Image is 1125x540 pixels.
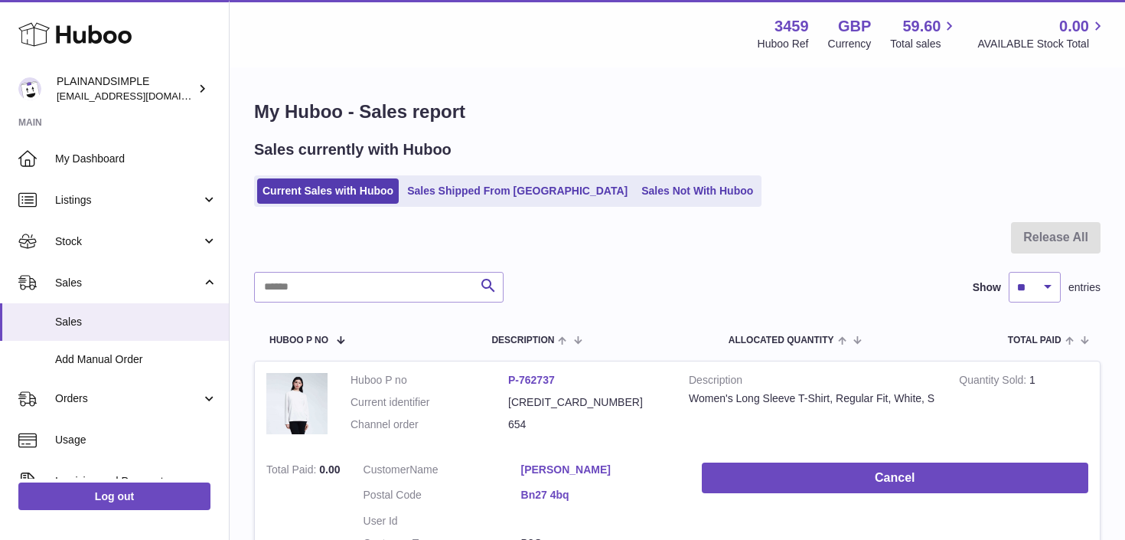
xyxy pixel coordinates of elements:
[890,37,958,51] span: Total sales
[57,90,225,102] span: [EMAIL_ADDRESS][DOMAIN_NAME]
[828,37,872,51] div: Currency
[977,37,1107,51] span: AVAILABLE Stock Total
[1068,280,1101,295] span: entries
[364,463,410,476] span: Customer
[973,280,1001,295] label: Show
[689,373,936,391] strong: Description
[351,395,508,410] dt: Current identifier
[55,315,217,329] span: Sales
[18,77,41,100] img: duco@plainandsimple.com
[636,178,758,204] a: Sales Not With Huboo
[508,395,666,410] dd: [CREDIT_CARD_NUMBER]
[1008,335,1061,345] span: Total paid
[351,417,508,432] dt: Channel order
[491,335,554,345] span: Description
[508,417,666,432] dd: 654
[402,178,633,204] a: Sales Shipped From [GEOGRAPHIC_DATA]
[902,16,941,37] span: 59.60
[269,335,328,345] span: Huboo P no
[364,463,521,481] dt: Name
[254,100,1101,124] h1: My Huboo - Sales report
[319,463,340,476] span: 0.00
[266,463,319,479] strong: Total Paid
[508,374,555,386] a: P-762737
[55,352,217,367] span: Add Manual Order
[521,488,679,502] a: Bn27 4bq
[55,276,201,290] span: Sales
[55,234,201,249] span: Stock
[266,373,328,434] img: 34591682703728.jpeg
[55,193,201,208] span: Listings
[774,16,809,37] strong: 3459
[947,362,1100,451] td: 1
[55,433,217,447] span: Usage
[351,373,508,388] dt: Huboo P no
[57,74,194,103] div: PLAINANDSIMPLE
[702,463,1088,494] button: Cancel
[1059,16,1089,37] span: 0.00
[364,488,521,506] dt: Postal Code
[977,16,1107,51] a: 0.00 AVAILABLE Stock Total
[521,463,679,477] a: [PERSON_NAME]
[689,391,936,406] div: Women's Long Sleeve T-Shirt, Regular Fit, White, S
[364,514,521,529] dt: User Id
[18,483,210,510] a: Log out
[729,335,834,345] span: ALLOCATED Quantity
[959,374,1029,390] strong: Quantity Sold
[55,152,217,166] span: My Dashboard
[55,474,201,489] span: Invoicing and Payments
[758,37,809,51] div: Huboo Ref
[254,139,452,160] h2: Sales currently with Huboo
[55,391,201,406] span: Orders
[838,16,871,37] strong: GBP
[890,16,958,51] a: 59.60 Total sales
[257,178,399,204] a: Current Sales with Huboo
